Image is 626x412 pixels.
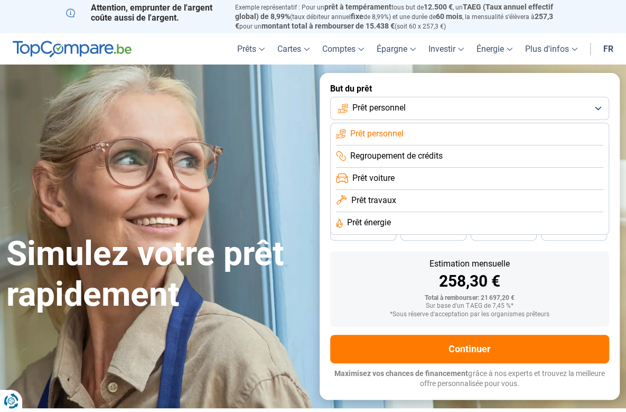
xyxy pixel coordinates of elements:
[350,150,443,162] span: Regroupement de crédits
[330,84,610,94] label: But du prêt
[352,172,395,184] span: Prêt voiture
[330,97,610,120] button: Prêt personnel
[6,234,307,315] h1: Simulez votre prêt rapidement
[562,230,585,236] span: 24 mois
[339,273,601,289] div: 258,30 €
[330,369,610,389] p: grâce à nos experts et trouvez la meilleure offre personnalisée pour vous.
[231,33,271,65] a: Prêts
[422,230,445,236] span: 36 mois
[350,12,363,21] span: fixe
[423,3,452,11] span: 12.500 €
[330,335,610,363] button: Continuer
[339,295,601,302] div: Total à rembourser: 21 697,20 €
[351,230,375,236] span: 42 mois
[350,128,404,140] span: Prêt personnel
[324,3,391,11] span: prêt à tempérament
[347,217,391,228] span: Prêt énergie
[597,33,620,65] a: fr
[235,12,553,30] span: 257,3 €
[351,195,396,206] span: Prêt travaux
[66,3,222,23] p: Attention, emprunter de l'argent coûte aussi de l'argent.
[261,22,394,30] span: montant total à rembourser de 15.438 €
[339,303,601,310] div: Sur base d'un TAEG de 7,45 %*
[339,311,601,318] div: *Sous réserve d'acceptation par les organismes prêteurs
[334,369,468,378] span: Maximisez vos chances de financement
[316,33,370,65] a: Comptes
[370,33,422,65] a: Épargne
[339,260,601,268] div: Estimation mensuelle
[271,33,316,65] a: Cartes
[13,41,132,58] img: TopCompare
[470,33,519,65] a: Énergie
[422,33,470,65] a: Investir
[519,33,584,65] a: Plus d'infos
[352,102,406,114] span: Prêt personnel
[235,3,560,31] p: Exemple représentatif : Pour un tous but de , un (taux débiteur annuel de 8,99%) et une durée de ...
[235,3,553,21] span: TAEG (Taux annuel effectif global) de 8,99%
[492,230,515,236] span: 30 mois
[435,12,462,21] span: 60 mois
